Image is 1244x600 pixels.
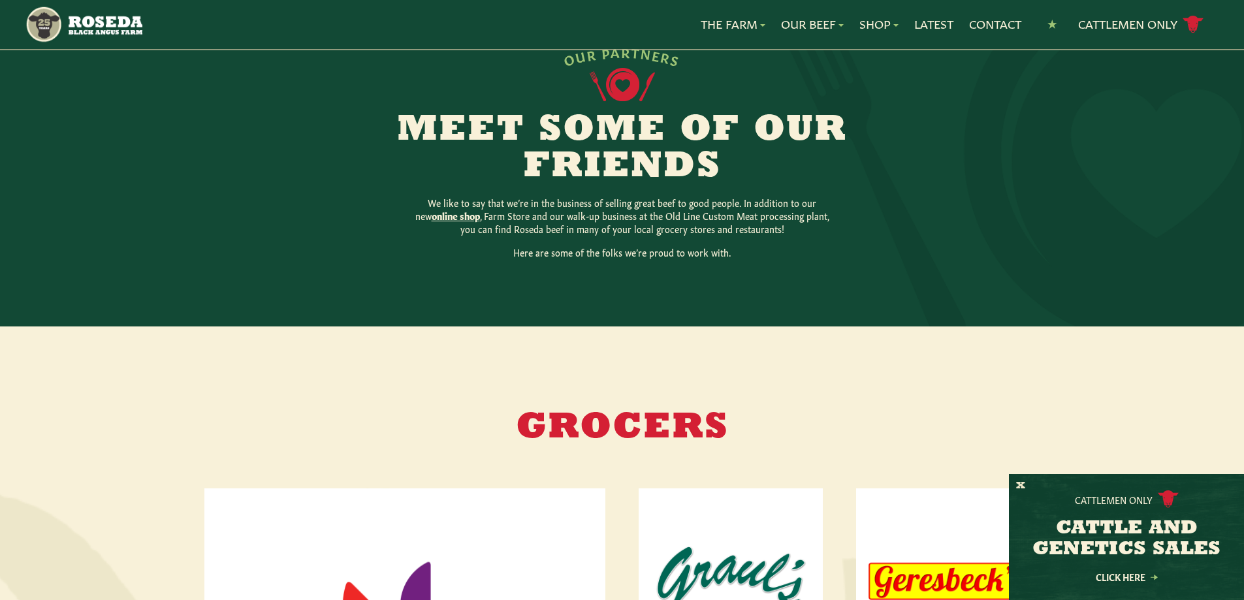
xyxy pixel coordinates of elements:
span: P [601,44,611,59]
span: A [611,44,622,59]
p: Cattlemen Only [1075,493,1153,506]
h3: CATTLE AND GENETICS SALES [1025,518,1228,560]
span: E [651,47,663,63]
a: Latest [914,16,953,33]
a: The Farm [701,16,765,33]
a: Our Beef [781,16,844,33]
span: T [631,44,641,59]
span: S [669,52,682,68]
a: Shop [859,16,899,33]
span: R [621,44,631,59]
a: online shop [432,209,480,222]
h2: Grocers [413,410,831,447]
span: N [640,45,653,61]
span: U [574,48,588,64]
span: O [562,50,577,67]
p: We like to say that we’re in the business of selling great beef to good people. In addition to ou... [413,196,831,235]
div: OUR PARTNERS [562,44,682,68]
a: Cattlemen Only [1078,13,1204,36]
span: R [586,46,598,62]
a: Contact [969,16,1021,33]
span: R [660,49,673,65]
img: https://roseda.com/wp-content/uploads/2021/05/roseda-25-header.png [25,5,142,44]
button: X [1016,479,1025,493]
img: cattle-icon.svg [1158,490,1179,508]
h2: Meet Some of Our Friends [372,112,873,185]
a: Click Here [1068,573,1185,581]
p: Here are some of the folks we’re proud to work with. [413,245,831,259]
